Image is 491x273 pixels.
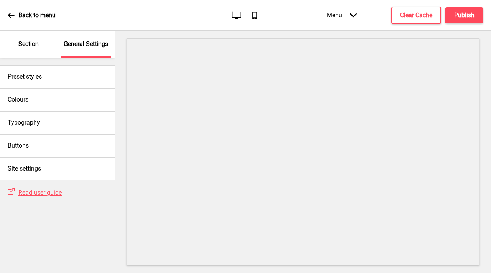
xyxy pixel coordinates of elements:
[15,189,62,196] a: Read user guide
[319,4,364,26] div: Menu
[400,11,432,20] h4: Clear Cache
[454,11,475,20] h4: Publish
[445,7,483,23] button: Publish
[18,40,39,48] p: Section
[8,5,56,26] a: Back to menu
[8,118,40,127] h4: Typography
[8,72,42,81] h4: Preset styles
[64,40,108,48] p: General Settings
[8,164,41,173] h4: Site settings
[8,95,28,104] h4: Colours
[8,141,29,150] h4: Buttons
[391,7,441,24] button: Clear Cache
[18,11,56,20] p: Back to menu
[18,189,62,196] span: Read user guide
